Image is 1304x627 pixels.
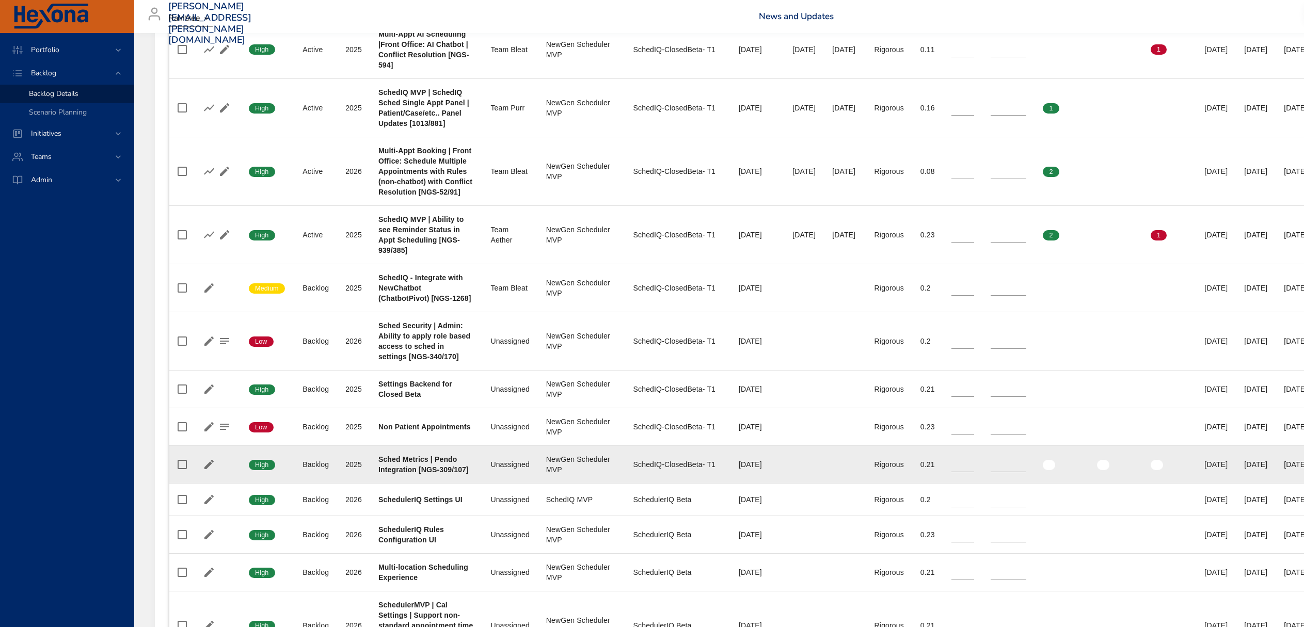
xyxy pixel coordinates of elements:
[633,166,722,176] div: SchedIQ-ClosedBeta- T1
[23,45,68,55] span: Portfolio
[1244,567,1267,577] div: [DATE]
[759,10,834,22] a: News and Updates
[378,30,469,69] b: Multi-Appt AI Scheduling |Front Office: AI Chatbot | Conflict Resolution [NGS-594]
[874,103,904,113] div: Rigorous
[792,103,816,113] div: [DATE]
[546,278,617,298] div: NewGen Scheduler MVP
[1204,166,1228,176] div: [DATE]
[378,274,471,302] b: SchedIQ - Integrate with NewChatbot (ChatbotPivot) [NGS-1268]
[201,42,217,57] button: Show Burnup
[23,175,60,185] span: Admin
[168,1,251,45] h3: [PERSON_NAME][EMAIL_ADDRESS][PERSON_NAME][DOMAIN_NAME]
[633,336,722,346] div: SchedIQ-ClosedBeta- T1
[1204,422,1228,432] div: [DATE]
[201,527,217,542] button: Edit Project Details
[832,166,857,176] div: [DATE]
[490,224,529,245] div: Team Aether
[345,422,362,432] div: 2025
[249,231,275,240] span: High
[23,152,60,162] span: Teams
[739,459,776,470] div: [DATE]
[792,166,816,176] div: [DATE]
[23,128,70,138] span: Initiatives
[546,524,617,545] div: NewGen Scheduler MVP
[546,161,617,182] div: NewGen Scheduler MVP
[920,44,935,55] div: 0.11
[874,283,904,293] div: Rigorous
[378,321,470,361] b: Sched Security | Admin: Ability to apply role based access to sched in settings [NGS-340/170]
[490,283,529,293] div: Team Bleat
[874,384,904,394] div: Rigorous
[201,164,217,179] button: Show Burnup
[874,529,904,540] div: Rigorous
[633,567,722,577] div: SchedulerIQ Beta
[739,230,776,240] div: [DATE]
[345,166,362,176] div: 2026
[378,495,463,504] b: SchedulerIQ Settings UI
[739,567,776,577] div: [DATE]
[345,494,362,505] div: 2026
[201,280,217,296] button: Edit Project Details
[1244,459,1267,470] div: [DATE]
[874,44,904,55] div: Rigorous
[29,89,78,99] span: Backlog Details
[249,460,275,470] span: High
[303,422,329,432] div: Backlog
[739,529,776,540] div: [DATE]
[345,459,362,470] div: 2025
[1151,104,1167,113] span: 0
[201,381,217,397] button: Edit Project Details
[546,416,617,437] div: NewGen Scheduler MVP
[546,562,617,583] div: NewGen Scheduler MVP
[249,104,275,113] span: High
[201,565,217,580] button: Edit Project Details
[874,230,904,240] div: Rigorous
[739,44,776,55] div: [DATE]
[249,385,275,394] span: High
[345,283,362,293] div: 2025
[490,529,529,540] div: Unassigned
[546,454,617,475] div: NewGen Scheduler MVP
[1204,230,1228,240] div: [DATE]
[1204,384,1228,394] div: [DATE]
[378,215,464,254] b: SchedIQ MVP | Ability to see Reminder Status in Appt Scheduling [NGS-939/385]
[874,422,904,432] div: Rigorous
[303,494,329,505] div: Backlog
[303,230,329,240] div: Active
[633,494,722,505] div: SchedulerIQ Beta
[490,459,529,470] div: Unassigned
[201,457,217,472] button: Edit Project Details
[633,103,722,113] div: SchedIQ-ClosedBeta- T1
[1204,44,1228,55] div: [DATE]
[303,44,329,55] div: Active
[920,166,935,176] div: 0.08
[739,494,776,505] div: [DATE]
[217,164,232,179] button: Edit Project Details
[1151,167,1167,176] span: 0
[832,103,857,113] div: [DATE]
[1043,231,1059,240] span: 2
[217,42,232,57] button: Edit Project Details
[633,384,722,394] div: SchedIQ-ClosedBeta- T1
[1244,529,1267,540] div: [DATE]
[490,384,529,394] div: Unassigned
[1244,336,1267,346] div: [DATE]
[1097,167,1113,176] span: 0
[201,492,217,507] button: Edit Project Details
[12,4,90,29] img: Hexona
[249,530,275,540] span: High
[249,284,285,293] span: Medium
[490,44,529,55] div: Team Bleat
[217,419,232,435] button: Project Notes
[832,230,857,240] div: [DATE]
[303,336,329,346] div: Backlog
[345,103,362,113] div: 2025
[490,336,529,346] div: Unassigned
[832,44,857,55] div: [DATE]
[920,384,935,394] div: 0.21
[920,529,935,540] div: 0.23
[920,567,935,577] div: 0.21
[378,423,471,431] b: Non Patient Appointments
[739,283,776,293] div: [DATE]
[378,525,444,544] b: SchedulerIQ Rules Configuration UI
